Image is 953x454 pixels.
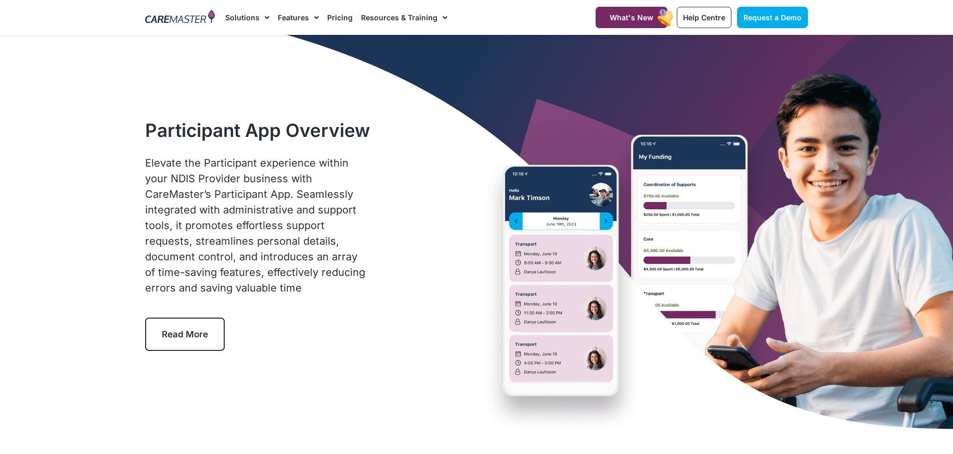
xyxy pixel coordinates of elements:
span: Help Centre [683,13,725,22]
a: Read More [145,318,225,351]
span: What's New [610,13,653,22]
h1: Participant App Overview [145,119,370,141]
span: Read More [162,329,208,339]
img: CareMaster Logo [145,10,215,26]
a: What's New [596,7,667,28]
span: Elevate the Participant experience within your NDIS Provider business with CareMaster’s Participa... [145,157,365,294]
a: Help Centre [677,7,731,28]
a: Request a Demo [737,7,808,28]
span: Request a Demo [743,13,802,22]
